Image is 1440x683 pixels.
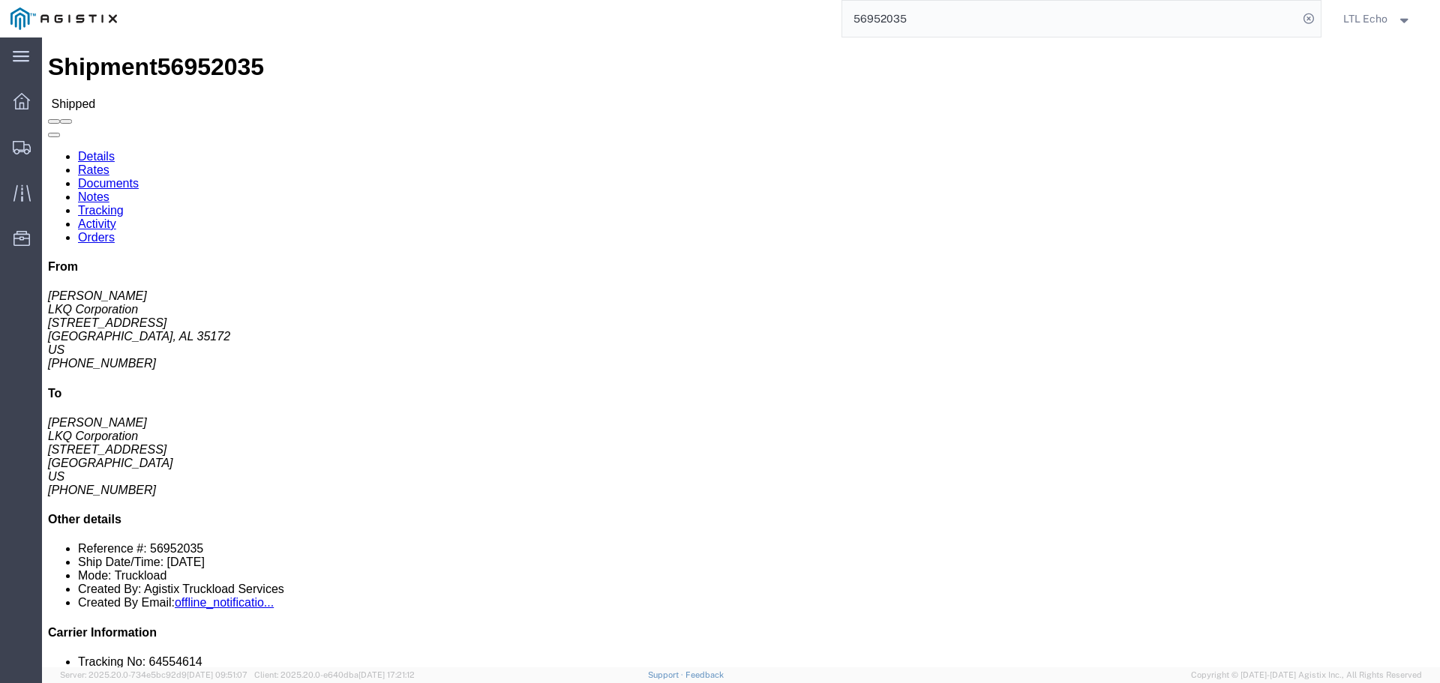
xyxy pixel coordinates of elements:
[60,670,247,679] span: Server: 2025.20.0-734e5bc92d9
[648,670,685,679] a: Support
[10,7,117,30] img: logo
[187,670,247,679] span: [DATE] 09:51:07
[358,670,415,679] span: [DATE] 17:21:12
[1342,10,1419,28] button: LTL Echo
[842,1,1298,37] input: Search for shipment number, reference number
[42,37,1440,667] iframe: FS Legacy Container
[1191,669,1422,682] span: Copyright © [DATE]-[DATE] Agistix Inc., All Rights Reserved
[1343,10,1387,27] span: LTL Echo
[254,670,415,679] span: Client: 2025.20.0-e640dba
[685,670,724,679] a: Feedback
